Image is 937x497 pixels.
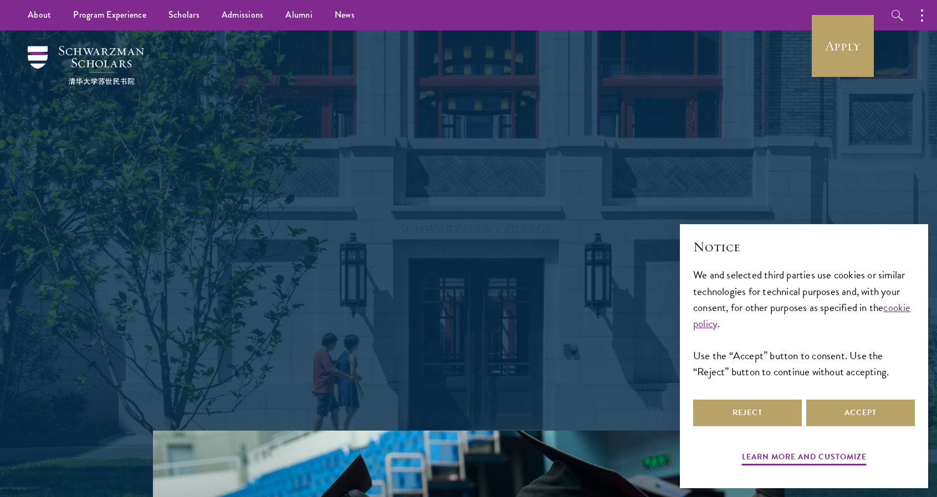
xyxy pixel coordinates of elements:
[28,46,144,85] img: Schwarzman Scholars
[693,400,802,426] button: Reject
[693,237,915,256] h2: Notice
[742,450,867,467] button: Learn more and customize
[812,15,874,77] a: Apply
[693,267,915,379] div: We and selected third parties use cookies or similar technologies for technical purposes and, wit...
[693,299,911,332] a: cookie policy
[806,400,915,426] button: Accept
